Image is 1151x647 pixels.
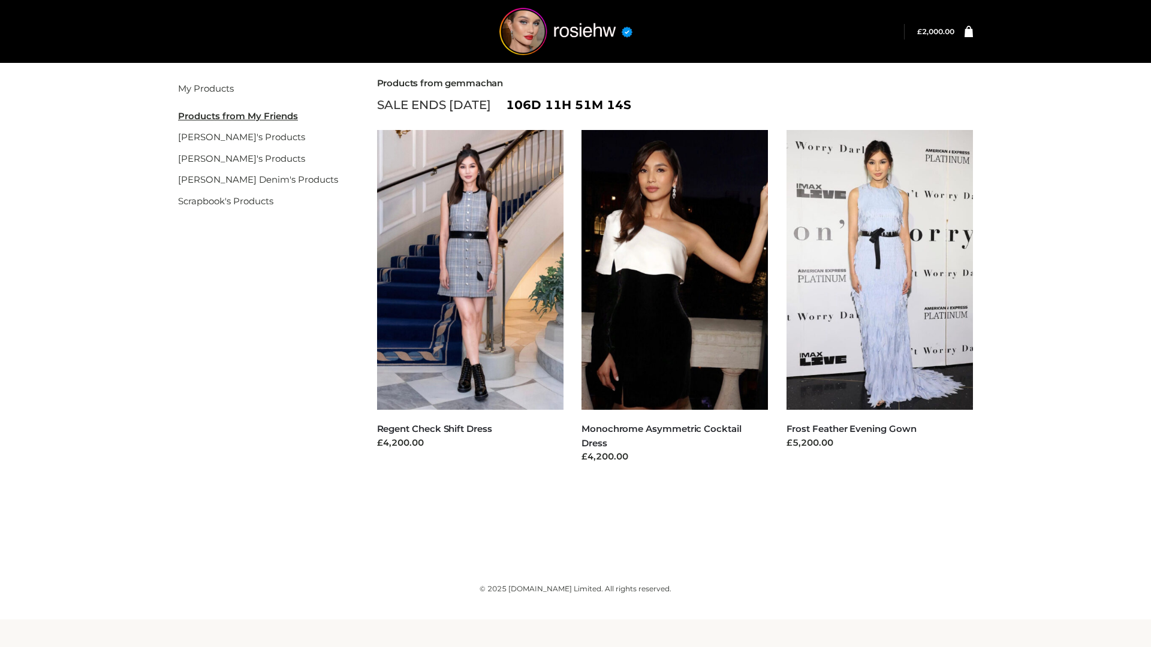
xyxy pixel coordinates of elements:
[476,8,656,55] img: rosiehw
[917,27,954,36] a: £2,000.00
[377,78,974,89] h2: Products from gemmachan
[178,110,298,122] u: Products from My Friends
[178,195,273,207] a: Scrapbook's Products
[178,83,234,94] a: My Products
[178,153,305,164] a: [PERSON_NAME]'s Products
[917,27,954,36] bdi: 2,000.00
[178,174,338,185] a: [PERSON_NAME] Denim's Products
[377,95,974,115] div: SALE ENDS [DATE]
[178,131,305,143] a: [PERSON_NAME]'s Products
[377,436,564,450] div: £4,200.00
[787,423,917,434] a: Frost Feather Evening Gown
[377,423,492,434] a: Regent Check Shift Dress
[506,95,631,115] span: 106d 11h 51m 14s
[178,583,973,595] div: © 2025 [DOMAIN_NAME] Limited. All rights reserved.
[787,436,974,450] div: £5,200.00
[581,423,742,448] a: Monochrome Asymmetric Cocktail Dress
[917,27,922,36] span: £
[581,450,769,464] div: £4,200.00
